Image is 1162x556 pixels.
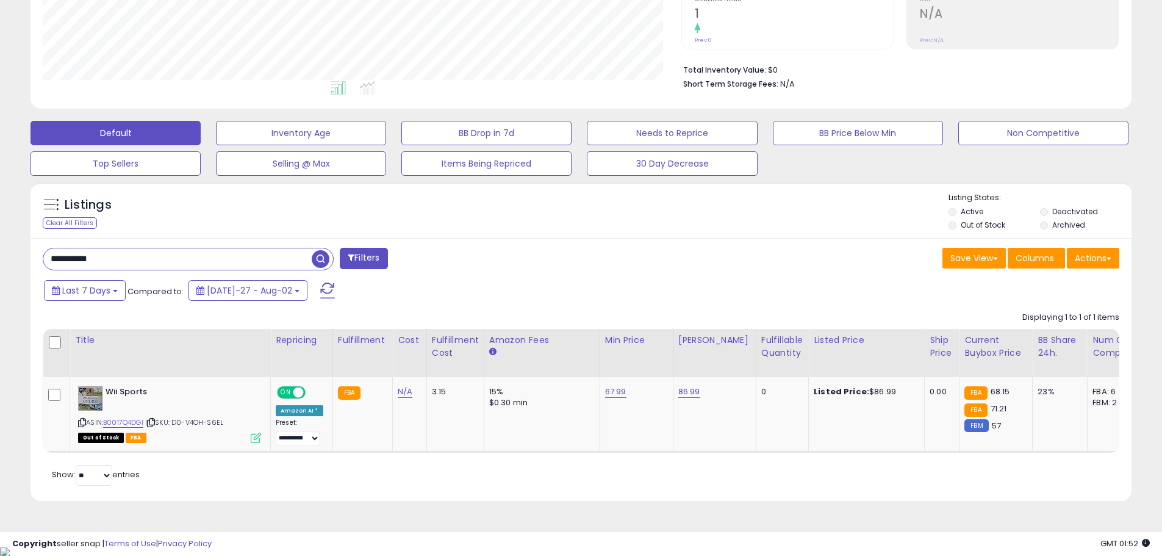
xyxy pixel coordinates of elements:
[1092,386,1133,397] div: FBA: 6
[489,347,497,358] small: Amazon Fees.
[145,417,223,427] span: | SKU: D0-V4OH-S6EL
[587,121,757,145] button: Needs to Reprice
[401,121,572,145] button: BB Drop in 7d
[1016,252,1054,264] span: Columns
[188,280,307,301] button: [DATE]-27 - Aug-02
[126,433,146,443] span: FBA
[207,284,292,297] span: [DATE]-27 - Aug-02
[920,7,1119,23] h2: N/A
[1067,248,1119,269] button: Actions
[43,217,97,229] div: Clear All Filters
[991,386,1010,397] span: 68.15
[683,65,766,75] b: Total Inventory Value:
[304,388,323,398] span: OFF
[678,334,751,347] div: [PERSON_NAME]
[12,538,212,550] div: seller snap | |
[1038,386,1078,397] div: 23%
[761,386,799,397] div: 0
[964,334,1027,359] div: Current Buybox Price
[1038,334,1082,359] div: BB Share 24h.
[127,286,184,297] span: Compared to:
[695,7,894,23] h2: 1
[605,334,668,347] div: Min Price
[761,334,803,359] div: Fulfillable Quantity
[65,197,112,214] h5: Listings
[78,386,261,442] div: ASIN:
[62,284,110,297] span: Last 7 Days
[278,388,293,398] span: ON
[401,151,572,176] button: Items Being Repriced
[930,386,950,397] div: 0.00
[964,419,988,432] small: FBM
[276,419,323,446] div: Preset:
[605,386,626,398] a: 67.99
[75,334,265,347] div: Title
[30,121,201,145] button: Default
[104,538,156,549] a: Terms of Use
[1022,312,1119,323] div: Displaying 1 to 1 of 1 items
[276,405,323,416] div: Amazon AI *
[814,334,919,347] div: Listed Price
[216,121,386,145] button: Inventory Age
[1100,538,1150,549] span: 2025-08-10 01:52 GMT
[814,386,869,397] b: Listed Price:
[1052,206,1098,217] label: Deactivated
[1052,220,1085,230] label: Archived
[780,78,795,90] span: N/A
[949,192,1132,204] p: Listing States:
[942,248,1006,269] button: Save View
[773,121,943,145] button: BB Price Below Min
[276,334,328,347] div: Repricing
[695,37,712,44] small: Prev: 0
[587,151,757,176] button: 30 Day Decrease
[683,62,1110,76] li: $0
[958,121,1128,145] button: Non Competitive
[678,386,700,398] a: 86.99
[432,386,475,397] div: 3.15
[1092,397,1133,408] div: FBM: 2
[964,403,987,417] small: FBA
[1008,248,1065,269] button: Columns
[964,386,987,400] small: FBA
[489,386,590,397] div: 15%
[158,538,212,549] a: Privacy Policy
[340,248,387,269] button: Filters
[991,403,1007,414] span: 71.21
[683,79,778,89] b: Short Term Storage Fees:
[398,386,412,398] a: N/A
[489,397,590,408] div: $0.30 min
[398,334,421,347] div: Cost
[44,280,126,301] button: Last 7 Days
[961,206,983,217] label: Active
[814,386,915,397] div: $86.99
[78,433,124,443] span: All listings that are currently out of stock and unavailable for purchase on Amazon
[30,151,201,176] button: Top Sellers
[961,220,1005,230] label: Out of Stock
[920,37,944,44] small: Prev: N/A
[432,334,479,359] div: Fulfillment Cost
[78,386,102,411] img: 412B0b2+orL._SL40_.jpg
[106,386,254,401] b: Wii Sports
[12,538,57,549] strong: Copyright
[216,151,386,176] button: Selling @ Max
[338,386,360,400] small: FBA
[338,334,387,347] div: Fulfillment
[489,334,595,347] div: Amazon Fees
[992,420,1001,431] span: 57
[52,469,140,480] span: Show: entries
[1092,334,1137,359] div: Num of Comp.
[930,334,954,359] div: Ship Price
[103,417,143,428] a: B0017Q4DGI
